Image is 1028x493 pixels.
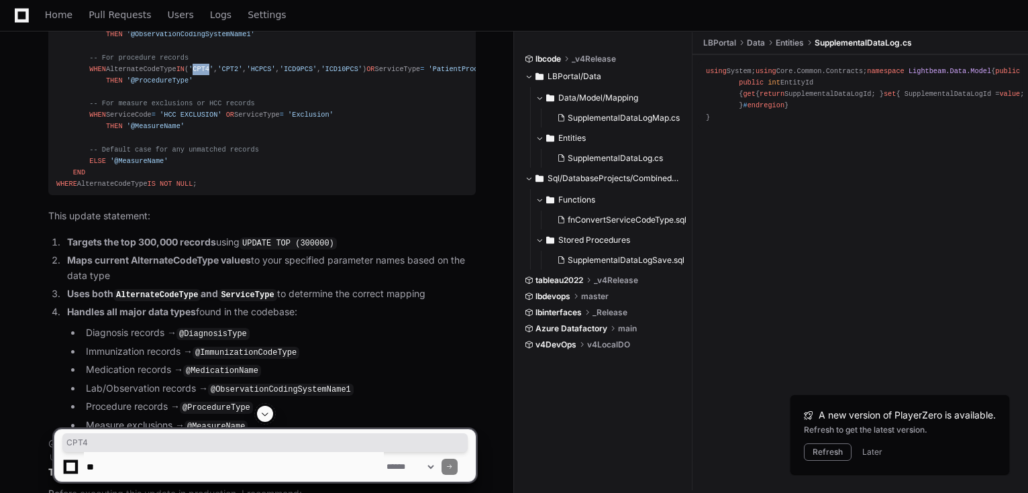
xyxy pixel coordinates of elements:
span: ELSE [89,157,106,165]
span: THEN [106,30,123,38]
span: public [739,78,764,87]
strong: Maps current AlternateCodeType values [67,254,251,266]
span: WHEN [89,65,106,73]
span: Data [747,38,765,48]
span: Users [168,11,194,19]
span: namespace [867,67,904,75]
button: Stored Procedures [535,229,693,251]
li: to determine the correct mapping [63,286,476,303]
span: NOT NULL [160,180,193,188]
span: using [756,67,776,75]
button: Entities [535,127,688,149]
span: LBPortal [703,38,736,48]
span: OR [226,111,234,119]
span: int [768,78,780,87]
strong: Uses both and [67,288,277,299]
button: Data/Model/Mapping [535,87,688,109]
svg: Directory [546,232,554,248]
span: Lightbeam.Data.Model [909,67,991,75]
span: SupplementalDataLog.cs [568,153,663,164]
span: _Release [593,307,627,318]
span: Logs [210,11,232,19]
li: Diagnosis records → [82,325,476,341]
li: found in the codebase: [63,305,476,433]
span: IN [176,65,185,73]
strong: Targets the top 300,000 records [67,236,216,248]
li: Immunization records → [82,344,476,360]
strong: Handles all major data types [67,306,196,317]
button: SupplementalDataLogMap.cs [552,109,680,127]
button: Sql/DatabaseProjects/CombinedDatabaseNew/transactional/dbo [525,168,682,189]
span: # [743,101,784,109]
button: SupplementalDataLogSave.sql [552,251,685,270]
code: UPDATE TOP (300000) [240,237,337,250]
span: Pull Requests [89,11,151,19]
span: fnConvertServiceCodeType.sql [568,215,686,225]
span: 'HCPCS' [246,65,275,73]
li: Procedure records → [82,399,476,415]
span: WHERE [56,180,77,188]
code: @ObservationCodingSystemName1 [208,384,354,396]
svg: Directory [546,90,554,106]
span: = [280,111,284,119]
li: Lab/Observation records → [82,381,476,397]
span: get [743,90,755,98]
span: SupplementalDataLogSave.sql [568,255,684,266]
span: -- Default case for any unmatched records [89,146,259,154]
span: 'PatientProcedure' [429,65,503,73]
span: value [999,90,1020,98]
button: Functions [535,189,693,211]
code: @ImmunizationCodeType [193,347,299,359]
svg: Directory [546,192,554,208]
span: 'ICD9PCS' [280,65,317,73]
span: Settings [248,11,286,19]
button: fnConvertServiceCodeType.sql [552,211,686,229]
span: = [152,111,156,119]
span: Stored Procedures [558,235,630,245]
span: -- For procedure records [89,54,189,62]
span: Data/Model/Mapping [558,93,638,103]
p: This update statement: [48,209,476,224]
code: AlternateCodeType [113,289,201,301]
span: WHEN [89,111,106,119]
svg: Directory [535,170,544,186]
span: tableau2022 [535,275,583,286]
span: Functions [558,195,595,205]
li: Medication records → [82,362,476,378]
span: '@MeasureName' [127,122,185,130]
button: LBPortal/Data [525,66,682,87]
span: endregion [748,101,784,109]
span: '@ObservationCodingSystemName1' [127,30,255,38]
span: v4LocalDO [587,339,630,350]
span: '@MeasureName' [110,157,168,165]
span: LBPortal/Data [548,71,601,82]
span: lbcode [535,54,561,64]
span: lbdevops [535,291,570,302]
span: THEN [106,76,123,85]
span: = [420,65,424,73]
span: v4DevOps [535,339,576,350]
span: Entities [776,38,804,48]
button: SupplementalDataLog.cs [552,149,680,168]
svg: Directory [546,130,554,146]
div: Refresh to get the latest version. [804,425,996,435]
span: Sql/DatabaseProjects/CombinedDatabaseNew/transactional/dbo [548,173,682,184]
span: -- For measure exclusions or HCC records [89,99,254,107]
span: Home [45,11,72,19]
div: System; Core.Common.Contracts; { : { SupplementalDataLogId { ; ; } TaskId { ; ; } ? OnBehalfOfPro... [706,66,1015,123]
code: @ProcedureType [180,402,253,414]
span: set [884,90,896,98]
span: 'CPT2' [217,65,242,73]
button: Later [862,447,882,457]
span: SupplementalDataLogMap.cs [568,113,680,123]
span: lbinterfaces [535,307,582,318]
span: SupplementalDataLog.cs [815,38,912,48]
span: 'ICD10PCS' [321,65,362,73]
span: Azure Datafactory [535,323,607,334]
span: master [581,291,609,302]
svg: Directory [535,68,544,85]
code: @DiagnosisType [176,328,250,340]
span: '@ProcedureType' [127,76,193,85]
span: OR [366,65,374,73]
span: return [760,90,784,98]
